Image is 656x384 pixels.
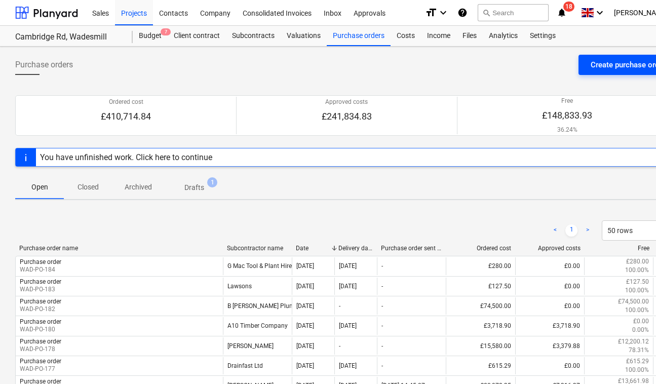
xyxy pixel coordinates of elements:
div: Approved costs [519,245,581,252]
div: [DATE] [339,322,357,329]
p: Closed [76,182,100,193]
p: Approved costs [322,98,372,106]
div: A10 Timber Company [223,317,292,334]
p: Drafts [184,182,204,193]
div: Date [296,245,330,252]
div: Ordered cost [450,245,512,252]
a: Client contract [168,26,226,46]
div: Purchase order [20,258,61,265]
p: WAD-PO-177 [20,365,61,373]
div: Lawsons [223,278,292,295]
div: G Mac Tool & Plant Hire Ltd [223,257,292,275]
p: £410,714.84 [101,110,151,123]
i: keyboard_arrow_down [594,7,606,19]
p: Open [27,182,52,193]
span: 7 [161,28,171,35]
a: Settings [524,26,562,46]
div: [DATE] [339,283,357,290]
a: Valuations [281,26,327,46]
a: Next page [582,224,594,237]
div: £127.50 [446,278,515,295]
p: 0.00% [632,326,649,334]
p: WAD-PO-180 [20,325,61,334]
a: Income [421,26,456,46]
div: Purchase order name [19,245,219,252]
div: B [PERSON_NAME] Plumbing & Heating Ltd [223,297,292,315]
span: 18 [563,2,574,12]
div: £74,500.00 [446,297,515,315]
div: [DATE] [339,262,357,270]
p: 100.00% [625,306,649,315]
i: Knowledge base [457,7,468,19]
div: Delivery date [338,245,373,252]
p: £74,500.00 [618,297,649,306]
div: - [381,302,383,310]
div: £0.00 [515,278,584,295]
p: WAD-PO-178 [20,345,61,354]
div: [PERSON_NAME] [223,337,292,355]
a: Costs [391,26,421,46]
div: [DATE] [296,283,314,290]
div: - [381,262,383,270]
iframe: Chat Widget [605,335,656,384]
i: notifications [557,7,567,19]
p: £241,834.83 [322,110,372,123]
a: Page 1 is your current page [565,224,577,237]
div: £280.00 [446,257,515,275]
p: Ordered cost [101,98,151,106]
div: £0.00 [515,357,584,374]
a: Budget7 [133,26,168,46]
p: 36.24% [542,126,592,134]
i: keyboard_arrow_down [437,7,449,19]
div: £3,379.88 [515,337,584,355]
div: £3,718.90 [515,317,584,334]
p: 100.00% [625,266,649,275]
div: [DATE] [339,362,357,369]
div: Free [589,245,650,252]
div: Purchase order [20,278,61,285]
p: WAD-PO-183 [20,285,61,294]
a: Previous page [549,224,561,237]
div: - [381,362,383,369]
div: Budget [133,26,168,46]
div: Drainfast Ltd [223,357,292,374]
button: Search [478,4,549,21]
div: - [381,283,383,290]
div: £0.00 [515,297,584,315]
p: £127.50 [626,278,649,286]
a: Subcontracts [226,26,281,46]
div: Purchase order [20,358,61,365]
div: Purchase order sent date [381,245,442,252]
p: 100.00% [625,286,649,295]
div: Purchase order [20,318,61,325]
div: [DATE] [296,302,314,310]
a: Analytics [483,26,524,46]
div: - [339,342,340,350]
p: WAD-PO-184 [20,265,61,274]
a: Files [456,26,483,46]
a: Purchase orders [327,26,391,46]
i: format_size [425,7,437,19]
div: Purchase order [20,338,61,345]
div: - [381,322,383,329]
p: £0.00 [633,317,649,326]
div: £3,718.90 [446,317,515,334]
div: You have unfinished work. Click here to continue [40,152,212,162]
span: search [482,9,490,17]
div: [DATE] [296,342,314,350]
div: [DATE] [296,322,314,329]
p: Archived [125,182,152,193]
div: Purchase order [20,298,61,305]
div: £615.29 [446,357,515,374]
div: - [339,302,340,310]
div: £15,580.00 [446,337,515,355]
p: £280.00 [626,257,649,266]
